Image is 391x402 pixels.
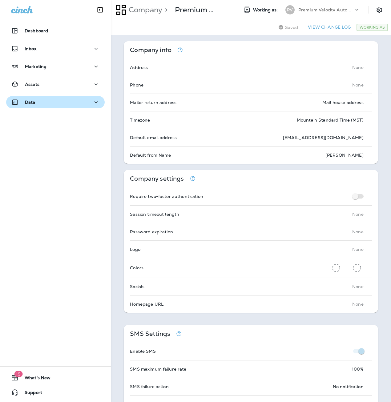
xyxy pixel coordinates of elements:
[130,384,169,389] p: SMS failure action
[6,60,105,73] button: Marketing
[6,25,105,37] button: Dashboard
[6,372,105,384] button: 19What's New
[130,349,155,354] p: Enable SMS
[285,5,295,14] div: PV
[352,212,364,217] p: None
[325,153,364,158] p: [PERSON_NAME]
[175,5,215,14] p: Premium Velocity Auto dba Jiffy Lube
[130,65,148,70] p: Address
[130,247,140,252] p: Logo
[91,4,109,16] button: Collapse Sidebar
[25,64,46,69] p: Marketing
[130,176,184,181] p: Company settings
[253,7,279,13] span: Working as:
[130,212,179,217] p: Session timeout length
[285,25,298,30] span: Saved
[18,390,42,397] span: Support
[130,135,177,140] p: Default email address
[298,7,354,12] p: Premium Velocity Auto dba Jiffy Lube
[130,331,170,336] p: SMS Settings
[130,367,186,372] p: SMS maximum failure rate
[162,5,167,14] p: >
[322,100,364,105] p: Mail house address
[130,229,173,234] p: Password expiration
[130,118,150,123] p: Timezone
[352,302,364,307] p: None
[130,47,171,53] p: Company info
[352,65,364,70] p: None
[297,118,364,123] p: Mountain Standard Time (MST)
[130,194,203,199] p: Require two-factor authentication
[283,135,364,140] p: [EMAIL_ADDRESS][DOMAIN_NAME]
[130,100,176,105] p: Mailer return address
[352,229,364,234] p: None
[6,42,105,55] button: Inbox
[352,284,364,289] p: None
[352,367,364,372] p: 100 %
[6,96,105,108] button: Data
[374,4,385,15] button: Settings
[25,46,36,51] p: Inbox
[25,28,48,33] p: Dashboard
[18,375,50,383] span: What's New
[352,82,364,87] p: None
[126,5,162,14] p: Company
[333,384,364,389] p: No notification
[130,153,171,158] p: Default from Name
[6,386,105,399] button: Support
[6,78,105,90] button: Assets
[130,284,144,289] p: Socials
[130,265,143,270] p: Colors
[25,82,39,87] p: Assets
[14,371,22,377] span: 19
[305,22,353,32] button: View Change Log
[351,261,364,275] button: Secondary Color
[25,100,35,105] p: Data
[130,82,143,87] p: Phone
[130,302,163,307] p: Homepage URL
[330,261,343,275] button: Primary Color
[357,24,388,31] div: Working As
[352,247,364,252] p: None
